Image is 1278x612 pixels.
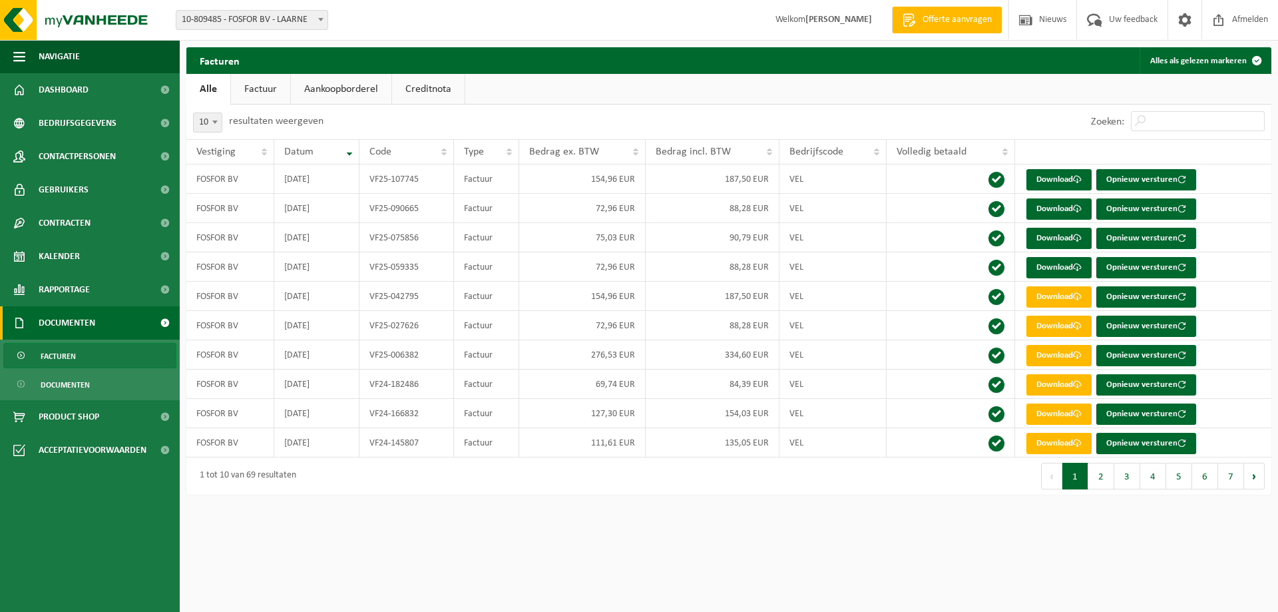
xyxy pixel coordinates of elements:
span: Bedrijfscode [789,147,843,157]
td: [DATE] [274,252,359,282]
td: VEL [779,311,887,340]
label: Zoeken: [1091,117,1124,127]
span: Bedrijfsgegevens [39,107,116,140]
td: [DATE] [274,311,359,340]
span: 10-809485 - FOSFOR BV - LAARNE [176,11,327,29]
button: Opnieuw versturen [1096,316,1196,337]
td: Factuur [454,370,519,399]
button: Opnieuw versturen [1096,228,1196,249]
td: 72,96 EUR [519,311,646,340]
td: 69,74 EUR [519,370,646,399]
td: VF24-166832 [359,399,454,428]
a: Download [1026,404,1092,425]
td: VF25-059335 [359,252,454,282]
span: Code [369,147,391,157]
td: VF24-145807 [359,428,454,458]
td: Factuur [454,282,519,311]
button: Opnieuw versturen [1096,433,1196,454]
span: 10-809485 - FOSFOR BV - LAARNE [176,10,328,30]
td: 88,28 EUR [646,311,779,340]
button: 1 [1062,463,1088,489]
td: 154,96 EUR [519,282,646,311]
td: VF25-075856 [359,223,454,252]
td: FOSFOR BV [186,399,274,428]
button: Opnieuw versturen [1096,257,1196,278]
span: Vestiging [196,147,236,157]
td: [DATE] [274,282,359,311]
td: Factuur [454,311,519,340]
td: VF25-006382 [359,340,454,370]
a: Factuur [231,74,290,105]
td: 127,30 EUR [519,399,646,428]
td: VF24-182486 [359,370,454,399]
td: VF25-107745 [359,164,454,194]
td: 154,96 EUR [519,164,646,194]
button: Opnieuw versturen [1096,404,1196,425]
span: Facturen [41,344,76,369]
button: Next [1244,463,1265,489]
td: 187,50 EUR [646,282,779,311]
td: 75,03 EUR [519,223,646,252]
td: Factuur [454,252,519,282]
button: Previous [1041,463,1062,489]
td: VEL [779,164,887,194]
td: [DATE] [274,370,359,399]
a: Download [1026,257,1092,278]
td: FOSFOR BV [186,164,274,194]
a: Aankoopborderel [291,74,391,105]
span: Offerte aanvragen [919,13,995,27]
button: 6 [1192,463,1218,489]
a: Facturen [3,343,176,368]
button: Opnieuw versturen [1096,374,1196,396]
td: 154,03 EUR [646,399,779,428]
span: Documenten [41,372,90,398]
span: Gebruikers [39,173,89,206]
span: Rapportage [39,273,90,306]
td: [DATE] [274,164,359,194]
td: 90,79 EUR [646,223,779,252]
td: 276,53 EUR [519,340,646,370]
td: VF25-027626 [359,311,454,340]
td: 88,28 EUR [646,194,779,223]
td: [DATE] [274,340,359,370]
td: FOSFOR BV [186,223,274,252]
td: FOSFOR BV [186,194,274,223]
a: Download [1026,345,1092,366]
td: 135,05 EUR [646,428,779,458]
td: VEL [779,370,887,399]
button: 2 [1088,463,1114,489]
a: Download [1026,316,1092,337]
span: Type [464,147,484,157]
td: 84,39 EUR [646,370,779,399]
button: 5 [1166,463,1192,489]
td: VF25-090665 [359,194,454,223]
td: Factuur [454,428,519,458]
td: [DATE] [274,194,359,223]
button: Opnieuw versturen [1096,286,1196,308]
a: Creditnota [392,74,465,105]
td: VEL [779,252,887,282]
td: FOSFOR BV [186,311,274,340]
span: Contactpersonen [39,140,116,173]
td: [DATE] [274,399,359,428]
button: 4 [1140,463,1166,489]
h2: Facturen [186,47,253,73]
td: 334,60 EUR [646,340,779,370]
a: Documenten [3,372,176,397]
td: FOSFOR BV [186,428,274,458]
td: FOSFOR BV [186,252,274,282]
td: VEL [779,340,887,370]
td: 72,96 EUR [519,194,646,223]
td: VEL [779,282,887,311]
a: Download [1026,228,1092,249]
a: Download [1026,169,1092,190]
span: Product Shop [39,400,99,434]
td: Factuur [454,223,519,252]
a: Download [1026,433,1092,454]
td: [DATE] [274,428,359,458]
td: 111,61 EUR [519,428,646,458]
td: VEL [779,223,887,252]
span: Volledig betaald [897,147,966,157]
span: Navigatie [39,40,80,73]
button: Opnieuw versturen [1096,169,1196,190]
